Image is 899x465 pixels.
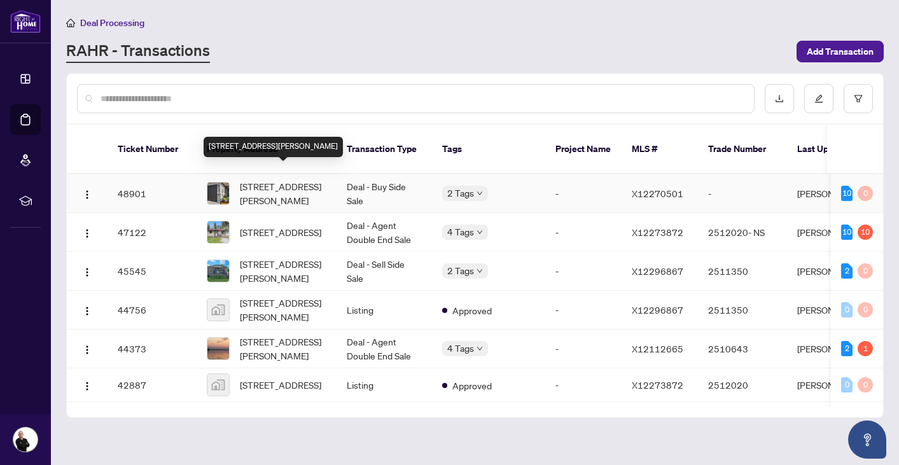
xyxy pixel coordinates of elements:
[447,225,474,239] span: 4 Tags
[698,174,787,213] td: -
[447,263,474,278] span: 2 Tags
[545,368,622,402] td: -
[240,179,326,207] span: [STREET_ADDRESS][PERSON_NAME]
[632,343,683,354] span: X12112665
[775,94,784,103] span: download
[447,186,474,200] span: 2 Tags
[204,137,343,157] div: [STREET_ADDRESS][PERSON_NAME]
[545,213,622,252] td: -
[452,378,492,392] span: Approved
[477,190,483,197] span: down
[207,221,229,243] img: thumbnail-img
[240,257,326,285] span: [STREET_ADDRESS][PERSON_NAME]
[108,252,197,291] td: 45545
[804,84,833,113] button: edit
[787,125,882,174] th: Last Updated By
[858,263,873,279] div: 0
[848,420,886,459] button: Open asap
[108,125,197,174] th: Ticket Number
[207,338,229,359] img: thumbnail-img
[432,125,545,174] th: Tags
[66,40,210,63] a: RAHR - Transactions
[698,291,787,330] td: 2511350
[858,377,873,392] div: 0
[477,268,483,274] span: down
[787,291,882,330] td: [PERSON_NAME]
[545,174,622,213] td: -
[841,377,853,392] div: 0
[240,335,326,363] span: [STREET_ADDRESS][PERSON_NAME]
[337,368,432,402] td: Listing
[240,225,321,239] span: [STREET_ADDRESS]
[698,368,787,402] td: 2512020
[841,263,853,279] div: 2
[447,341,474,356] span: 4 Tags
[207,374,229,396] img: thumbnail-img
[858,225,873,240] div: 10
[841,186,853,201] div: 10
[82,381,92,391] img: Logo
[698,330,787,368] td: 2510643
[632,265,683,277] span: X12296867
[82,345,92,355] img: Logo
[108,291,197,330] td: 44756
[82,228,92,239] img: Logo
[80,17,144,29] span: Deal Processing
[797,41,884,62] button: Add Transaction
[77,222,97,242] button: Logo
[787,174,882,213] td: [PERSON_NAME]
[82,267,92,277] img: Logo
[108,330,197,368] td: 44373
[337,213,432,252] td: Deal - Agent Double End Sale
[337,174,432,213] td: Deal - Buy Side Sale
[632,188,683,199] span: X12270501
[698,125,787,174] th: Trade Number
[698,213,787,252] td: 2512020- NS
[82,306,92,316] img: Logo
[82,190,92,200] img: Logo
[77,261,97,281] button: Logo
[108,174,197,213] td: 48901
[13,427,38,452] img: Profile Icon
[632,304,683,316] span: X12296867
[77,375,97,395] button: Logo
[841,225,853,240] div: 10
[207,299,229,321] img: thumbnail-img
[632,379,683,391] span: X12273872
[337,291,432,330] td: Listing
[545,252,622,291] td: -
[807,41,874,62] span: Add Transaction
[787,368,882,402] td: [PERSON_NAME]
[858,302,873,317] div: 0
[841,302,853,317] div: 0
[545,330,622,368] td: -
[240,296,326,324] span: [STREET_ADDRESS][PERSON_NAME]
[197,125,337,174] th: Property Address
[787,213,882,252] td: [PERSON_NAME]
[698,252,787,291] td: 2511350
[240,378,321,392] span: [STREET_ADDRESS]
[337,252,432,291] td: Deal - Sell Side Sale
[814,94,823,103] span: edit
[787,252,882,291] td: [PERSON_NAME]
[858,186,873,201] div: 0
[207,260,229,282] img: thumbnail-img
[622,125,698,174] th: MLS #
[77,338,97,359] button: Logo
[108,368,197,402] td: 42887
[477,229,483,235] span: down
[545,125,622,174] th: Project Name
[477,345,483,352] span: down
[207,183,229,204] img: thumbnail-img
[854,94,863,103] span: filter
[858,341,873,356] div: 1
[844,84,873,113] button: filter
[66,18,75,27] span: home
[632,226,683,238] span: X12273872
[77,183,97,204] button: Logo
[787,330,882,368] td: [PERSON_NAME]
[765,84,794,113] button: download
[452,303,492,317] span: Approved
[841,341,853,356] div: 2
[10,10,41,33] img: logo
